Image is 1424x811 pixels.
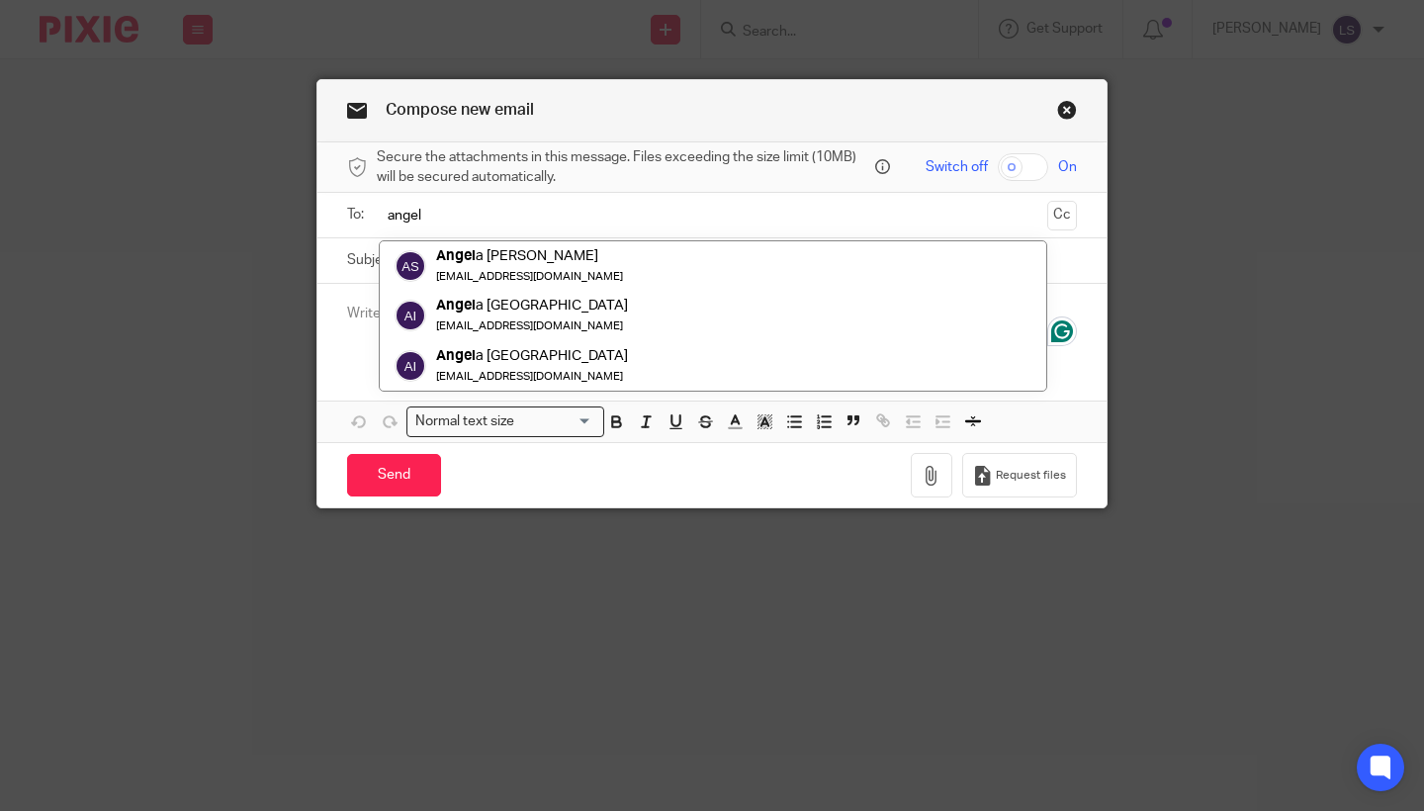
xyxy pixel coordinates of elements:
[1057,100,1077,127] a: Close this dialog window
[436,348,476,363] em: Angel
[926,157,988,177] span: Switch off
[411,411,519,432] span: Normal text size
[521,411,592,432] input: Search for option
[347,250,399,270] label: Subject:
[386,102,534,118] span: Compose new email
[436,321,623,332] small: [EMAIL_ADDRESS][DOMAIN_NAME]
[347,205,369,225] label: To:
[962,453,1077,497] button: Request files
[996,468,1066,484] span: Request files
[395,301,426,332] img: svg%3E
[436,297,628,316] div: a [GEOGRAPHIC_DATA]
[436,299,476,314] em: Angel
[395,350,426,382] img: svg%3E
[347,454,441,496] input: Send
[436,371,623,382] small: [EMAIL_ADDRESS][DOMAIN_NAME]
[436,271,623,282] small: [EMAIL_ADDRESS][DOMAIN_NAME]
[1058,157,1077,177] span: On
[395,250,426,282] img: svg%3E
[436,246,623,266] div: a [PERSON_NAME]
[436,346,628,366] div: a [GEOGRAPHIC_DATA]
[406,406,604,437] div: Search for option
[377,147,870,188] span: Secure the attachments in this message. Files exceeding the size limit (10MB) will be secured aut...
[1047,201,1077,230] button: Cc
[436,248,476,263] em: Angel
